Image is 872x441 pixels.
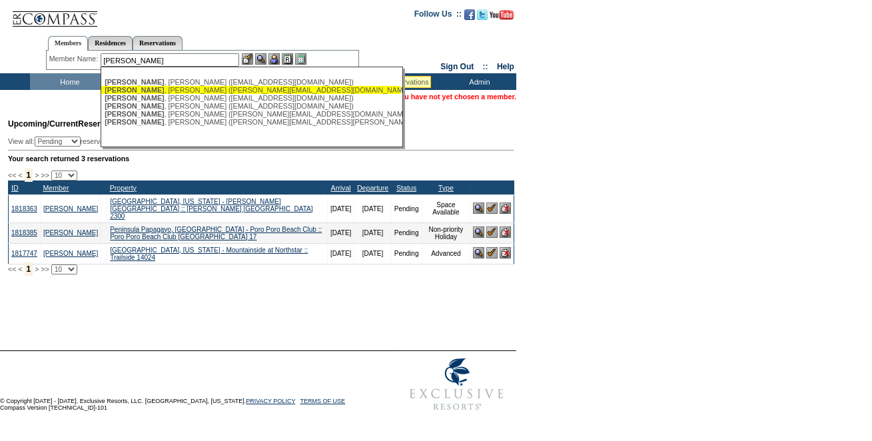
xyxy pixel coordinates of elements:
[397,351,516,418] img: Exclusive Resorts
[110,198,312,220] a: [GEOGRAPHIC_DATA], [US_STATE] - [PERSON_NAME][GEOGRAPHIC_DATA] :: [PERSON_NAME] [GEOGRAPHIC_DATA]...
[110,246,308,261] a: [GEOGRAPHIC_DATA], [US_STATE] - Mountainside at Northstar :: Trailside 14024
[391,195,422,222] td: Pending
[41,265,49,273] span: >>
[41,171,49,179] span: >>
[43,229,98,236] a: [PERSON_NAME]
[473,203,484,214] img: View Reservation
[105,86,164,94] span: [PERSON_NAME]
[18,171,22,179] span: <
[8,265,16,273] span: <<
[464,13,475,21] a: Become our fan on Facebook
[500,247,511,258] img: Cancel Reservation
[8,119,78,129] span: Upcoming/Current
[43,184,69,192] a: Member
[110,184,137,192] a: Property
[133,36,183,50] a: Reservations
[354,222,391,243] td: [DATE]
[391,222,422,243] td: Pending
[486,203,498,214] img: Confirm Reservation
[440,62,474,71] a: Sign Out
[105,78,398,86] div: , [PERSON_NAME] ([EMAIL_ADDRESS][DOMAIN_NAME])
[490,10,514,20] img: Subscribe to our YouTube Channel
[490,13,514,21] a: Subscribe to our YouTube Channel
[105,102,164,110] span: [PERSON_NAME]
[477,13,488,21] a: Follow us on Twitter
[242,53,253,65] img: b_edit.gif
[500,226,511,238] img: Cancel Reservation
[43,250,98,257] a: [PERSON_NAME]
[105,102,398,110] div: , [PERSON_NAME] ([EMAIL_ADDRESS][DOMAIN_NAME])
[48,36,89,51] a: Members
[8,155,514,163] div: Your search returned 3 reservations
[11,250,37,257] a: 1817747
[8,119,129,129] span: Reservations
[486,226,498,238] img: Confirm Reservation
[35,265,39,273] span: >
[327,243,354,264] td: [DATE]
[500,203,511,214] img: Cancel Reservation
[30,73,107,90] td: Home
[422,222,470,243] td: Non-priority Holiday
[396,184,416,192] a: Status
[105,118,164,126] span: [PERSON_NAME]
[473,226,484,238] img: View Reservation
[473,247,484,258] img: View Reservation
[110,226,322,240] a: Peninsula Papagayo, [GEOGRAPHIC_DATA] - Poro Poro Beach Club :: Poro Poro Beach Club [GEOGRAPHIC_...
[354,195,391,222] td: [DATE]
[88,36,133,50] a: Residences
[11,205,37,213] a: 1818363
[483,62,488,71] span: ::
[440,73,516,90] td: Admin
[105,110,398,118] div: , [PERSON_NAME] ([PERSON_NAME][EMAIL_ADDRESS][DOMAIN_NAME])
[43,205,98,213] a: [PERSON_NAME]
[391,243,422,264] td: Pending
[268,53,280,65] img: Impersonate
[11,184,19,192] a: ID
[486,247,498,258] img: Confirm Reservation
[105,94,164,102] span: [PERSON_NAME]
[464,9,475,20] img: Become our fan on Facebook
[105,94,398,102] div: , [PERSON_NAME] ([EMAIL_ADDRESS][DOMAIN_NAME])
[422,195,470,222] td: Space Available
[25,169,33,182] span: 1
[497,62,514,71] a: Help
[255,53,266,65] img: View
[414,8,462,24] td: Follow Us ::
[327,222,354,243] td: [DATE]
[300,398,346,404] a: TERMS OF USE
[105,78,164,86] span: [PERSON_NAME]
[282,53,293,65] img: Reservations
[18,265,22,273] span: <
[354,243,391,264] td: [DATE]
[25,262,33,276] span: 1
[327,195,354,222] td: [DATE]
[11,229,37,236] a: 1818385
[422,243,470,264] td: Advanced
[8,137,338,147] div: View all: reservations owned by:
[35,171,39,179] span: >
[357,184,388,192] a: Departure
[246,398,295,404] a: PRIVACY POLICY
[49,53,101,65] div: Member Name:
[105,118,398,126] div: , [PERSON_NAME] ([PERSON_NAME][EMAIL_ADDRESS][PERSON_NAME][DOMAIN_NAME])
[438,184,454,192] a: Type
[105,86,398,94] div: , [PERSON_NAME] ([PERSON_NAME][EMAIL_ADDRESS][DOMAIN_NAME])
[396,93,516,101] span: You have not yet chosen a member.
[8,171,16,179] span: <<
[331,184,351,192] a: Arrival
[105,110,164,118] span: [PERSON_NAME]
[295,53,306,65] img: b_calculator.gif
[477,9,488,20] img: Follow us on Twitter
